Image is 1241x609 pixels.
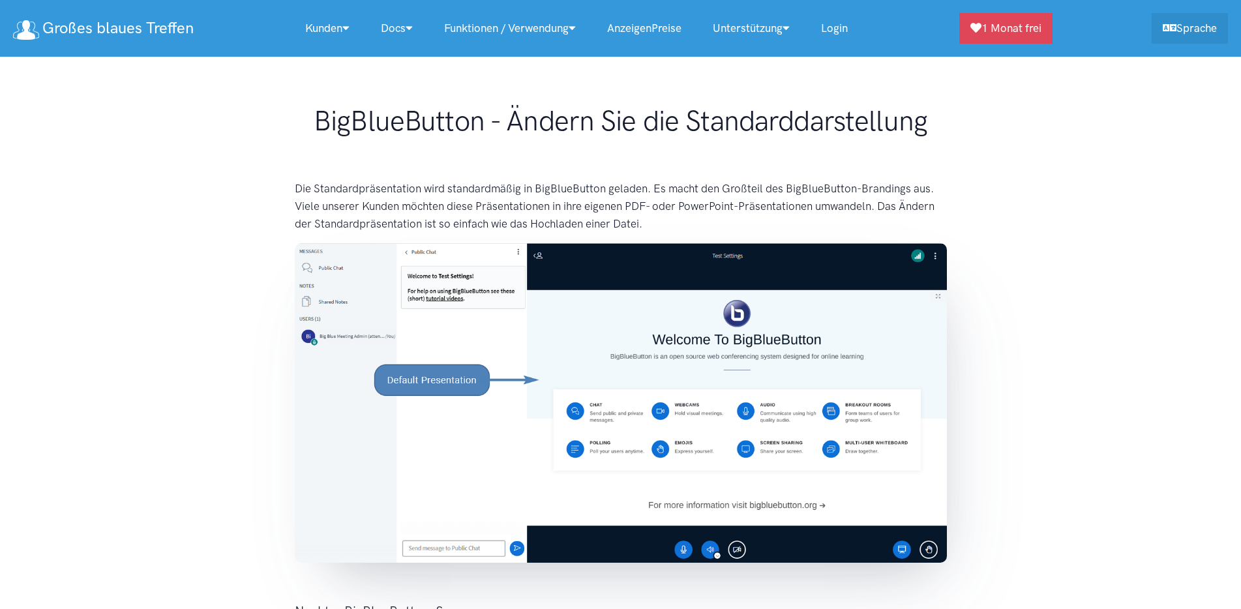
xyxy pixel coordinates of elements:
img: Standardpräsentation [295,243,947,563]
a: Großes blaues Treffen [13,14,194,42]
a: Kunden [290,14,365,42]
h1: BigBlueButton - Ändern Sie die Standarddarstellung [295,104,947,138]
a: 1 Monat frei [959,13,1053,44]
a: Sprache [1152,13,1228,44]
a: AnzeigenPreise [591,14,697,42]
a: Funktionen / Verwendung [428,14,591,42]
a: Login [805,14,863,42]
img: Logo [13,20,39,40]
p: Die Standardpräsentation wird standardmäßig in BigBlueButton geladen. Es macht den Großteil des B... [295,180,947,233]
a: Unterstützung [697,14,805,42]
a: Docs [365,14,428,42]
